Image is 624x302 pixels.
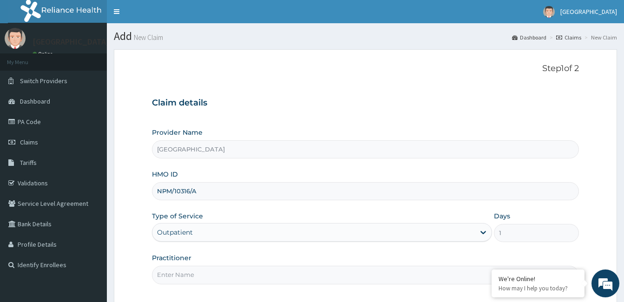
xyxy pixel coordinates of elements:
[157,228,193,237] div: Outpatient
[560,7,617,16] span: [GEOGRAPHIC_DATA]
[152,128,203,137] label: Provider Name
[152,253,191,263] label: Practitioner
[152,266,579,284] input: Enter Name
[114,30,617,42] h1: Add
[556,33,581,41] a: Claims
[5,28,26,49] img: User Image
[582,33,617,41] li: New Claim
[152,182,579,200] input: Enter HMO ID
[512,33,546,41] a: Dashboard
[494,211,510,221] label: Days
[499,284,578,292] p: How may I help you today?
[152,170,178,179] label: HMO ID
[152,64,579,74] p: Step 1 of 2
[132,34,163,41] small: New Claim
[152,211,203,221] label: Type of Service
[20,97,50,105] span: Dashboard
[20,77,67,85] span: Switch Providers
[33,51,55,57] a: Online
[543,6,555,18] img: User Image
[20,138,38,146] span: Claims
[499,275,578,283] div: We're Online!
[33,38,109,46] p: [GEOGRAPHIC_DATA]
[152,98,579,108] h3: Claim details
[20,158,37,167] span: Tariffs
